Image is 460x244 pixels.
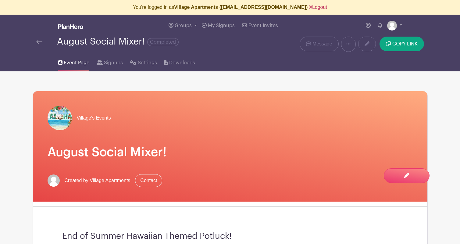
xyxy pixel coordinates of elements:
span: Signups [104,59,123,66]
span: Settings [138,59,157,66]
a: Logout [309,5,327,10]
h1: August Social Mixer! [48,145,413,160]
img: default-ce2991bfa6775e67f084385cd625a349d9dcbb7a52a09fb2fda1e96e2d18dcdb.png [387,21,397,30]
span: My Signups [208,23,235,28]
a: My Signups [199,15,237,37]
a: Message [300,37,338,51]
button: COPY LINK [380,37,424,51]
a: Event Page [58,52,89,71]
span: Event Page [64,59,89,66]
span: Created by Village Apartments [65,177,130,184]
span: COPY LINK [392,41,418,46]
img: back-arrow-29a5d9b10d5bd6ae65dc969a981735edf675c4d7a1fe02e03b50dbd4ba3cdb55.svg [36,40,42,44]
span: Groups [175,23,192,28]
b: Village Apartments ([EMAIL_ADDRESS][DOMAIN_NAME]) [174,5,308,10]
a: Groups [166,15,199,37]
span: Completed [147,38,179,46]
div: August Social Mixer! [57,37,179,47]
a: Signups [97,52,123,71]
a: Settings [130,52,157,71]
span: Event Invites [248,23,278,28]
h3: End of Summer Hawaiian Themed Potluck! [62,231,398,242]
img: default-ce2991bfa6775e67f084385cd625a349d9dcbb7a52a09fb2fda1e96e2d18dcdb.png [48,174,60,187]
a: Event Invites [240,15,280,37]
a: Downloads [164,52,195,71]
span: Downloads [169,59,195,66]
span: Village's Events [77,114,111,122]
a: Contact [135,174,162,187]
img: Aloha.jpg [48,106,72,130]
img: logo_white-6c42ec7e38ccf1d336a20a19083b03d10ae64f83f12c07503d8b9e83406b4c7d.svg [58,24,83,29]
span: Message [312,40,332,48]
